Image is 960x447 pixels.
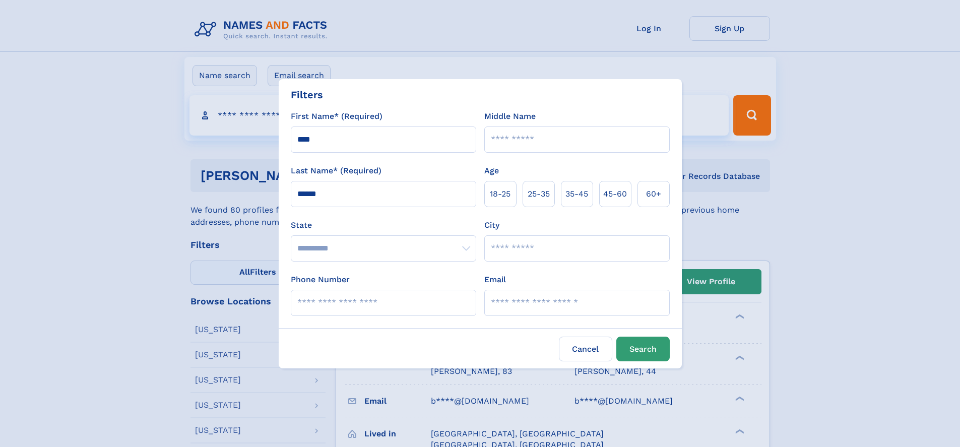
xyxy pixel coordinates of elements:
[603,188,627,200] span: 45‑60
[291,274,350,286] label: Phone Number
[490,188,510,200] span: 18‑25
[291,219,476,231] label: State
[484,165,499,177] label: Age
[291,87,323,102] div: Filters
[616,337,670,361] button: Search
[565,188,588,200] span: 35‑45
[528,188,550,200] span: 25‑35
[291,165,381,177] label: Last Name* (Required)
[559,337,612,361] label: Cancel
[646,188,661,200] span: 60+
[291,110,382,122] label: First Name* (Required)
[484,274,506,286] label: Email
[484,219,499,231] label: City
[484,110,536,122] label: Middle Name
